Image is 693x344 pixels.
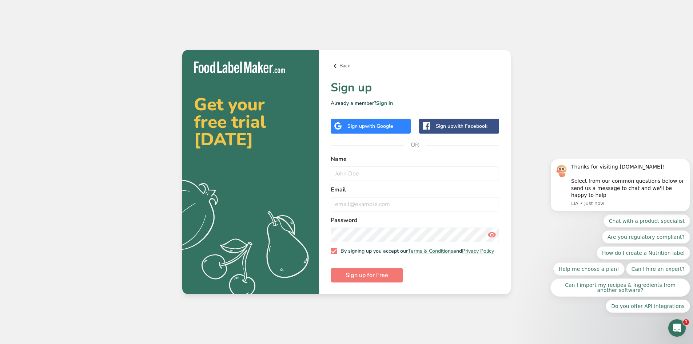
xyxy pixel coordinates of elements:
img: Food Label Maker [194,62,285,74]
p: Already a member? [331,99,499,107]
button: Quick reply: Are you regulatory compliant? [55,71,143,84]
a: Terms & Conditions [408,248,453,254]
p: Message from LIA, sent Just now [24,41,137,48]
div: Sign up [436,122,487,130]
span: Sign up for Free [346,271,388,280]
a: Privacy Policy [462,248,494,254]
input: email@example.com [331,197,499,211]
iframe: Intercom live chat [668,319,686,337]
button: Quick reply: Chat with a product specialist [56,55,143,68]
h2: Get your free trial [DATE] [194,96,307,148]
h1: Sign up [331,79,499,96]
a: Back [331,62,499,70]
span: with Google [365,123,393,130]
button: Quick reply: How do I create a Nutrition label [49,87,143,100]
a: Sign in [376,100,393,107]
span: OR [404,134,426,156]
div: Message content [24,4,137,40]
button: Quick reply: Do you offer API integrations [58,141,143,154]
div: Quick reply options [3,55,143,154]
span: 1 [683,319,689,325]
input: John Doe [331,166,499,181]
button: Sign up for Free [331,268,403,282]
button: Quick reply: Help me choose a plan! [6,103,77,116]
span: By signing up you accept our and [337,248,494,254]
button: Quick reply: Can I hire an expert? [79,103,143,116]
span: with Facebook [453,123,487,130]
label: Name [331,155,499,163]
iframe: Intercom notifications message [547,159,693,317]
label: Password [331,216,499,225]
div: Sign up [347,122,393,130]
div: Thanks for visiting [DOMAIN_NAME]! Select from our common questions below or send us a message to... [24,4,137,40]
img: Profile image for LIA [8,6,20,18]
label: Email [331,185,499,194]
button: Quick reply: Can I import my recipes & Ingredients from another software? [3,119,143,138]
